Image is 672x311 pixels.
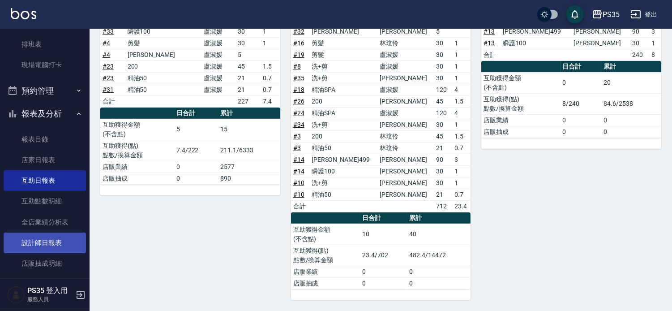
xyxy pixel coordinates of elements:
button: 預約管理 [4,79,86,103]
h5: PS35 登入用 [27,286,73,295]
td: 互助獲得金額 (不含點) [481,72,560,93]
a: #8 [293,63,301,70]
td: 21 [235,72,261,84]
a: 店家日報表 [4,150,86,170]
td: 互助獲得金額 (不含點) [291,224,360,245]
td: 30 [434,60,452,72]
td: [PERSON_NAME] [377,154,434,165]
td: [PERSON_NAME] [571,37,630,49]
td: 瞬護100 [309,165,377,177]
td: 互助獲得(點) 點數/換算金額 [291,245,360,266]
td: 盧淑媛 [201,49,235,60]
td: 瞬護100 [125,26,202,37]
a: #33 [103,28,114,35]
td: 30 [434,165,452,177]
td: 店販業績 [291,266,360,277]
td: 45 [434,95,452,107]
td: 盧淑媛 [201,60,235,72]
td: 90 [434,154,452,165]
td: 剪髮 [309,37,377,49]
td: 1 [452,165,471,177]
td: 7.4 [261,95,280,107]
td: 合計 [291,200,309,212]
a: 全店業績分析表 [4,212,86,233]
td: 30 [235,37,261,49]
button: PS35 [588,5,623,24]
td: 剪髮 [125,37,202,49]
td: 200 [309,130,377,142]
td: 30 [434,119,452,130]
td: 0 [360,266,407,277]
td: 林玟伶 [377,130,434,142]
td: 0 [174,173,218,184]
td: 店販業績 [100,161,174,173]
a: 費用分析表 [4,274,86,294]
td: 8/240 [561,93,602,114]
td: [PERSON_NAME] [377,119,434,130]
td: 洗+剪 [309,119,377,130]
td: 0.7 [261,72,280,84]
td: 1 [452,177,471,189]
td: 10 [360,224,407,245]
td: 200 [125,60,202,72]
td: 40 [407,224,471,245]
td: 5 [235,49,261,60]
th: 累計 [407,212,471,224]
td: 21 [434,189,452,200]
td: 1.5 [452,95,471,107]
td: 店販抽成 [481,126,560,138]
td: 店販抽成 [100,173,174,184]
a: #16 [293,39,304,47]
a: #23 [103,74,114,82]
td: 剪髮 [309,49,377,60]
td: 1 [261,26,280,37]
td: 4 [452,107,471,119]
td: 1 [452,72,471,84]
td: 盧淑媛 [377,60,434,72]
button: 登出 [627,6,661,23]
th: 日合計 [360,212,407,224]
td: 盧淑媛 [377,49,434,60]
td: [PERSON_NAME] [377,177,434,189]
table: a dense table [100,108,280,185]
a: #26 [293,98,304,105]
a: #19 [293,51,304,58]
td: 洗+剪 [309,60,377,72]
a: #4 [103,51,110,58]
td: 1 [261,37,280,49]
td: 3 [452,154,471,165]
td: 1 [649,37,661,49]
td: 0 [174,161,218,173]
td: 精油50 [125,72,202,84]
th: 累計 [601,61,661,73]
td: 8 [649,49,661,60]
a: #13 [484,28,495,35]
td: 互助獲得金額 (不含點) [100,119,174,140]
img: Logo [11,8,36,19]
a: #14 [293,156,304,163]
td: 23.4 [452,200,471,212]
button: 報表及分析 [4,102,86,125]
td: 0 [407,266,471,277]
td: 211.1/6333 [218,140,280,161]
td: 1.5 [261,60,280,72]
td: 21 [434,142,452,154]
td: 7.4/222 [174,140,218,161]
td: [PERSON_NAME] [377,165,434,177]
a: #32 [293,28,304,35]
td: 120 [434,107,452,119]
td: 3 [649,26,661,37]
td: 30 [434,72,452,84]
td: 120 [434,84,452,95]
td: 店販抽成 [291,277,360,289]
td: 227 [235,95,261,107]
td: 1 [452,37,471,49]
td: 盧淑媛 [377,84,434,95]
td: 30 [235,26,261,37]
td: 0 [561,126,602,138]
td: 精油SPA [309,107,377,119]
td: 30 [434,177,452,189]
td: 1 [452,119,471,130]
td: 盧淑媛 [377,107,434,119]
div: PS35 [603,9,620,20]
